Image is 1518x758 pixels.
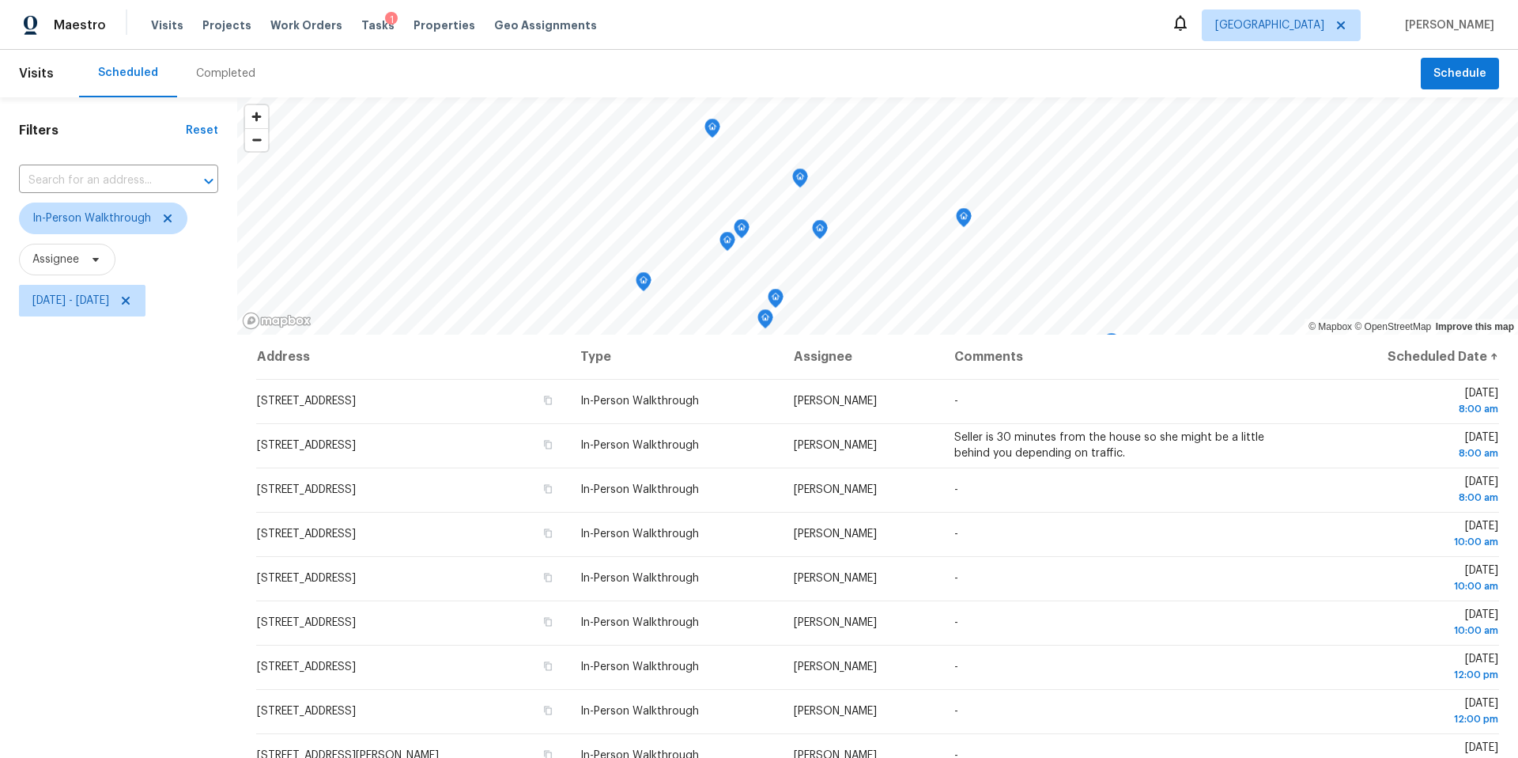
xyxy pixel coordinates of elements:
span: [DATE] [1327,476,1498,506]
span: [PERSON_NAME] [794,573,877,584]
span: [PERSON_NAME] [794,706,877,717]
span: In-Person Walkthrough [580,440,699,451]
span: Maestro [54,17,106,33]
div: 8:00 am [1327,490,1498,506]
a: Mapbox homepage [242,312,312,330]
button: Copy Address [541,615,555,629]
div: 12:00 pm [1327,711,1498,727]
th: Address [256,335,568,379]
span: - [954,484,958,495]
span: Visits [151,17,183,33]
span: Seller is 30 minutes from the house so she might be a little behind you depending on traffic. [954,432,1264,459]
a: Mapbox [1308,321,1352,332]
th: Assignee [781,335,942,379]
span: In-Person Walkthrough [580,706,699,717]
span: Projects [202,17,251,33]
span: Visits [19,56,54,91]
div: Map marker [768,289,784,313]
div: 10:00 am [1327,534,1498,550]
span: - [954,573,958,584]
span: [DATE] [1327,521,1498,550]
span: - [954,529,958,540]
th: Scheduled Date ↑ [1315,335,1499,379]
span: In-Person Walkthrough [580,484,699,495]
span: [DATE] [1327,432,1498,461]
span: In-Person Walkthrough [580,617,699,628]
div: Map marker [757,309,773,334]
input: Search for an address... [19,169,174,193]
span: Properties [413,17,475,33]
span: [DATE] [1327,698,1498,727]
span: [DATE] [1327,565,1498,594]
a: OpenStreetMap [1354,321,1431,332]
button: Schedule [1421,58,1499,90]
button: Copy Address [541,526,555,540]
div: 1 [385,12,398,28]
div: Map marker [719,232,735,256]
span: [PERSON_NAME] [794,617,877,628]
span: Assignee [32,252,79,267]
button: Zoom in [245,105,268,128]
div: Map marker [1104,333,1120,358]
span: [DATE] [1327,388,1498,417]
span: In-Person Walkthrough [580,573,699,584]
button: Copy Address [541,659,555,673]
span: [STREET_ADDRESS] [257,440,356,451]
span: - [954,661,958,673]
span: [STREET_ADDRESS] [257,706,356,717]
button: Copy Address [541,438,555,452]
div: Map marker [704,119,720,143]
span: Tasks [361,20,395,31]
button: Copy Address [541,393,555,407]
button: Open [198,170,220,192]
span: [STREET_ADDRESS] [257,396,356,407]
span: Zoom out [245,129,268,151]
div: 12:00 pm [1327,667,1498,683]
h1: Filters [19,123,186,138]
span: [DATE] [1327,654,1498,683]
th: Comments [942,335,1315,379]
span: [PERSON_NAME] [794,484,877,495]
canvas: Map [237,97,1518,335]
span: In-Person Walkthrough [580,529,699,540]
span: [STREET_ADDRESS] [257,484,356,495]
span: In-Person Walkthrough [580,661,699,673]
div: Completed [196,66,255,81]
span: [PERSON_NAME] [794,396,877,407]
div: Map marker [956,208,972,233]
span: [PERSON_NAME] [794,529,877,540]
div: Map marker [734,219,750,244]
span: [STREET_ADDRESS] [257,617,356,628]
div: Map marker [812,220,828,244]
span: Work Orders [270,17,342,33]
span: [DATE] - [DATE] [32,293,109,309]
button: Zoom out [245,128,268,151]
div: Map marker [792,169,808,193]
div: 8:00 am [1327,445,1498,461]
span: [PERSON_NAME] [1399,17,1494,33]
div: Scheduled [98,65,158,81]
span: - [954,396,958,407]
button: Copy Address [541,570,555,585]
button: Copy Address [541,703,555,718]
div: 8:00 am [1327,401,1498,417]
span: In-Person Walkthrough [32,210,151,226]
button: Copy Address [541,482,555,496]
span: In-Person Walkthrough [580,396,699,407]
a: Improve this map [1436,321,1514,332]
div: Reset [186,123,218,138]
span: [PERSON_NAME] [794,661,877,673]
span: [STREET_ADDRESS] [257,529,356,540]
div: 10:00 am [1327,578,1498,594]
span: - [954,706,958,717]
span: [STREET_ADDRESS] [257,573,356,584]
div: 10:00 am [1327,623,1498,639]
span: [DATE] [1327,609,1498,639]
span: [GEOGRAPHIC_DATA] [1215,17,1324,33]
span: - [954,617,958,628]
span: [STREET_ADDRESS] [257,661,356,673]
span: [PERSON_NAME] [794,440,877,451]
span: Schedule [1433,64,1486,84]
th: Type [568,335,781,379]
